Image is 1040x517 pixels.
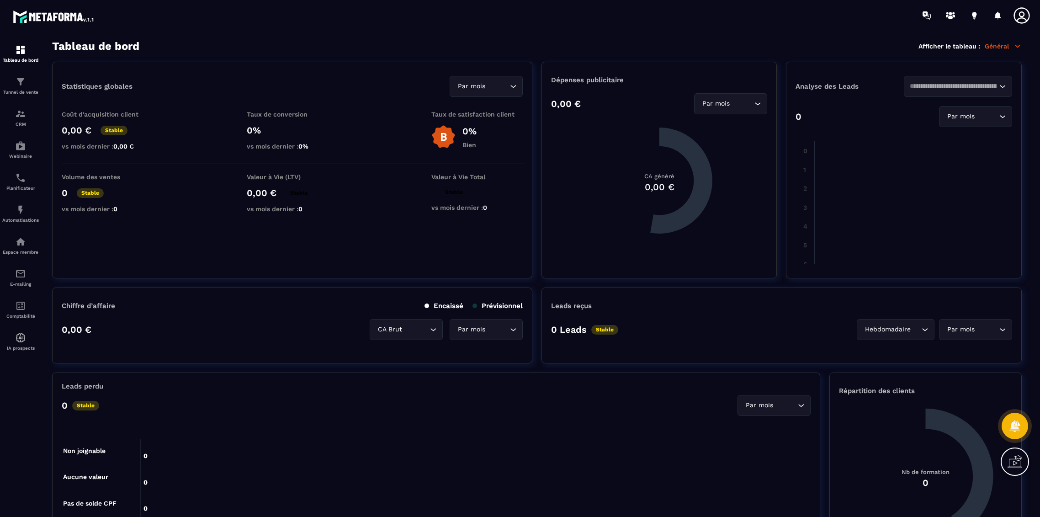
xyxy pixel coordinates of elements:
[2,122,39,127] p: CRM
[15,172,26,183] img: scheduler
[62,82,133,91] p: Statistiques globales
[440,187,467,197] p: Stable
[939,319,1012,340] div: Search for option
[487,81,508,91] input: Search for option
[2,58,39,63] p: Tableau de bord
[247,143,338,150] p: vs mois dernier :
[370,319,443,340] div: Search for option
[62,143,153,150] p: vs mois dernier :
[15,332,26,343] img: automations
[863,325,913,335] span: Hebdomadaire
[2,133,39,165] a: automationsautomationsWebinaire
[247,173,338,181] p: Valeur à Vie (LTV)
[247,187,276,198] p: 0,00 €
[113,205,117,213] span: 0
[247,125,338,136] p: 0%
[376,325,404,335] span: CA Brut
[775,400,796,410] input: Search for option
[2,154,39,159] p: Webinaire
[431,173,523,181] p: Valeur à Vie Total
[62,400,68,411] p: 0
[483,204,487,211] span: 0
[63,447,106,455] tspan: Non joignable
[2,218,39,223] p: Automatisations
[52,40,139,53] h3: Tableau de bord
[551,98,581,109] p: 0,00 €
[15,76,26,87] img: formation
[101,126,127,135] p: Stable
[803,185,807,192] tspan: 2
[472,302,523,310] p: Prévisionnel
[63,500,117,507] tspan: Pas de solde CPF
[732,99,752,109] input: Search for option
[2,293,39,325] a: accountantaccountantComptabilité
[62,125,91,136] p: 0,00 €
[2,282,39,287] p: E-mailing
[839,387,1012,395] p: Répartition des clients
[77,188,104,198] p: Stable
[803,147,807,155] tspan: 0
[2,69,39,101] a: formationformationTunnel de vente
[431,111,523,118] p: Taux de satisfaction client
[913,325,919,335] input: Search for option
[286,188,313,198] p: Stable
[985,42,1022,50] p: Général
[796,111,801,122] p: 0
[15,108,26,119] img: formation
[424,302,463,310] p: Encaissé
[918,43,980,50] p: Afficher le tableau :
[2,165,39,197] a: schedulerschedulerPlanificateur
[2,101,39,133] a: formationformationCRM
[910,81,997,91] input: Search for option
[15,236,26,247] img: automations
[738,395,811,416] div: Search for option
[2,197,39,229] a: automationsautomationsAutomatisations
[803,166,806,173] tspan: 1
[15,300,26,311] img: accountant
[62,324,91,335] p: 0,00 €
[247,205,338,213] p: vs mois dernier :
[462,126,477,137] p: 0%
[62,302,115,310] p: Chiffre d’affaire
[796,82,904,91] p: Analyse des Leads
[450,319,523,340] div: Search for option
[487,325,508,335] input: Search for option
[63,473,108,480] tspan: Aucune valeur
[945,112,976,122] span: Par mois
[976,325,997,335] input: Search for option
[456,81,487,91] span: Par mois
[2,261,39,293] a: emailemailE-mailing
[113,143,134,150] span: 0,00 €
[62,173,153,181] p: Volume des ventes
[62,187,68,198] p: 0
[15,268,26,279] img: email
[2,186,39,191] p: Planificateur
[2,90,39,95] p: Tunnel de vente
[62,205,153,213] p: vs mois dernier :
[2,314,39,319] p: Comptabilité
[904,76,1012,97] div: Search for option
[551,76,767,84] p: Dépenses publicitaire
[62,382,103,390] p: Leads perdu
[2,229,39,261] a: automationsautomationsEspace membre
[15,204,26,215] img: automations
[939,106,1012,127] div: Search for option
[2,346,39,351] p: IA prospects
[431,125,456,149] img: b-badge-o.b3b20ee6.svg
[13,8,95,25] img: logo
[456,325,487,335] span: Par mois
[857,319,934,340] div: Search for option
[15,140,26,151] img: automations
[431,204,523,211] p: vs mois dernier :
[743,400,775,410] span: Par mois
[551,302,592,310] p: Leads reçus
[591,325,618,335] p: Stable
[462,141,477,149] p: Bien
[247,111,338,118] p: Taux de conversion
[803,241,807,249] tspan: 5
[803,261,807,268] tspan: 6
[803,223,807,230] tspan: 4
[72,401,99,410] p: Stable
[450,76,523,97] div: Search for option
[945,325,976,335] span: Par mois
